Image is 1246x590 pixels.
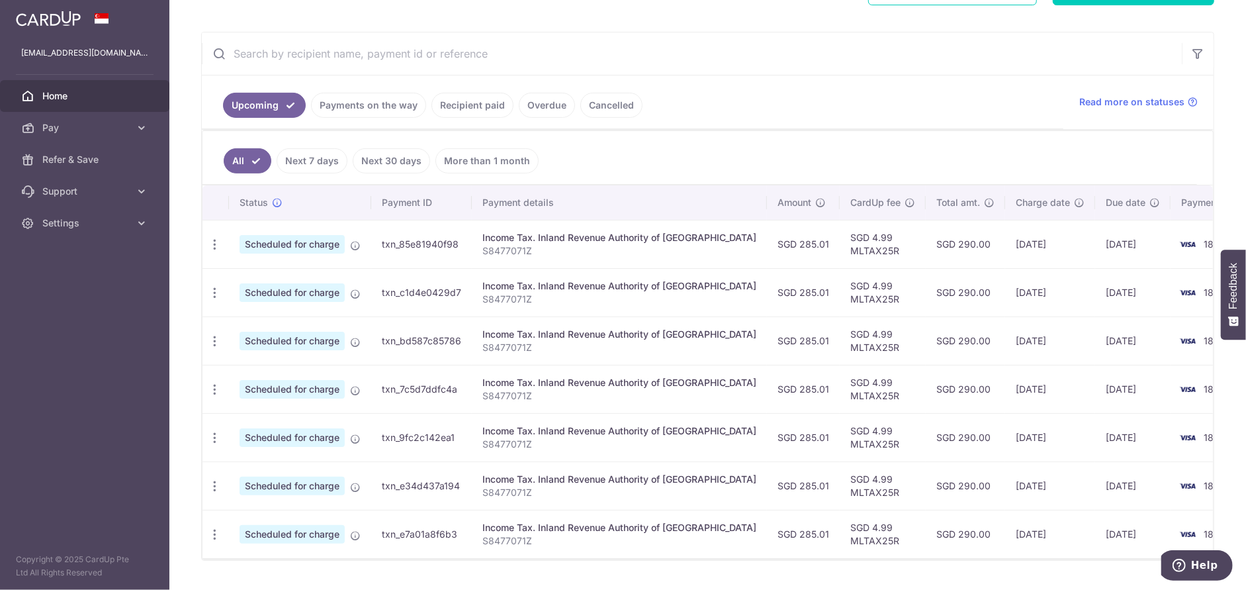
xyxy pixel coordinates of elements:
td: SGD 290.00 [926,317,1005,365]
img: Bank Card [1175,478,1201,494]
p: [EMAIL_ADDRESS][DOMAIN_NAME] [21,46,148,60]
td: [DATE] [1005,510,1095,558]
img: Bank Card [1175,381,1201,397]
td: SGD 285.01 [767,462,840,510]
td: [DATE] [1095,220,1171,268]
td: txn_c1d4e0429d7 [371,268,472,317]
td: [DATE] [1005,462,1095,510]
span: Settings [42,217,130,230]
span: Support [42,185,130,198]
td: [DATE] [1005,317,1095,365]
span: 1814 [1204,287,1224,298]
p: S8477071Z [482,244,756,258]
span: Refer & Save [42,153,130,166]
td: SGD 290.00 [926,510,1005,558]
span: 1814 [1204,480,1224,491]
span: 1814 [1204,238,1224,250]
span: Due date [1106,196,1145,209]
img: CardUp [16,11,81,26]
p: S8477071Z [482,534,756,548]
p: S8477071Z [482,293,756,306]
span: CardUp fee [850,196,901,209]
td: txn_85e81940f98 [371,220,472,268]
td: SGD 4.99 MLTAX25R [840,317,926,365]
td: SGD 290.00 [926,268,1005,317]
td: txn_e34d437a194 [371,462,472,510]
td: [DATE] [1095,413,1171,462]
img: Bank Card [1175,285,1201,301]
td: SGD 285.01 [767,413,840,462]
td: txn_e7a01a8f6b3 [371,510,472,558]
span: Scheduled for charge [240,525,345,544]
td: SGD 290.00 [926,220,1005,268]
img: Bank Card [1175,333,1201,349]
td: [DATE] [1095,268,1171,317]
td: SGD 285.01 [767,220,840,268]
td: SGD 285.01 [767,268,840,317]
span: Scheduled for charge [240,428,345,447]
a: Next 30 days [353,148,430,173]
td: SGD 285.01 [767,510,840,558]
span: 1814 [1204,432,1224,443]
td: [DATE] [1095,510,1171,558]
div: Income Tax. Inland Revenue Authority of [GEOGRAPHIC_DATA] [482,328,756,341]
span: Scheduled for charge [240,283,345,302]
button: Feedback - Show survey [1221,250,1246,340]
td: SGD 290.00 [926,365,1005,413]
img: Bank Card [1175,526,1201,542]
td: txn_9fc2c142ea1 [371,413,472,462]
a: Payments on the way [311,93,426,118]
span: Amount [778,196,811,209]
div: Income Tax. Inland Revenue Authority of [GEOGRAPHIC_DATA] [482,376,756,389]
span: Read more on statuses [1079,95,1184,109]
a: All [224,148,271,173]
td: SGD 285.01 [767,365,840,413]
td: SGD 290.00 [926,462,1005,510]
a: Read more on statuses [1079,95,1198,109]
div: Income Tax. Inland Revenue Authority of [GEOGRAPHIC_DATA] [482,231,756,244]
div: Income Tax. Inland Revenue Authority of [GEOGRAPHIC_DATA] [482,424,756,438]
td: SGD 4.99 MLTAX25R [840,413,926,462]
div: Income Tax. Inland Revenue Authority of [GEOGRAPHIC_DATA] [482,279,756,293]
iframe: Opens a widget where you can find more information [1161,550,1233,583]
span: 1814 [1204,383,1224,395]
td: SGD 4.99 MLTAX25R [840,510,926,558]
span: Scheduled for charge [240,332,345,350]
div: Income Tax. Inland Revenue Authority of [GEOGRAPHIC_DATA] [482,473,756,486]
td: txn_bd587c85786 [371,317,472,365]
span: Total amt. [936,196,980,209]
td: SGD 285.01 [767,317,840,365]
td: txn_7c5d7ddfc4a [371,365,472,413]
span: Status [240,196,268,209]
td: SGD 4.99 MLTAX25R [840,462,926,510]
span: Feedback [1227,263,1239,309]
span: 1814 [1204,528,1224,540]
span: Scheduled for charge [240,380,345,399]
a: Overdue [519,93,575,118]
span: Scheduled for charge [240,235,345,254]
img: Bank Card [1175,430,1201,446]
span: Scheduled for charge [240,477,345,495]
td: [DATE] [1005,365,1095,413]
img: Bank Card [1175,236,1201,252]
a: Cancelled [580,93,643,118]
div: Income Tax. Inland Revenue Authority of [GEOGRAPHIC_DATA] [482,521,756,534]
span: Pay [42,121,130,134]
td: [DATE] [1095,317,1171,365]
p: S8477071Z [482,341,756,354]
th: Payment ID [371,185,472,220]
td: SGD 4.99 MLTAX25R [840,268,926,317]
td: SGD 4.99 MLTAX25R [840,365,926,413]
p: S8477071Z [482,486,756,499]
p: S8477071Z [482,438,756,451]
a: Next 7 days [277,148,347,173]
input: Search by recipient name, payment id or reference [202,32,1182,75]
td: SGD 4.99 MLTAX25R [840,220,926,268]
td: [DATE] [1095,365,1171,413]
a: More than 1 month [435,148,539,173]
span: Home [42,89,130,103]
th: Payment details [472,185,767,220]
p: S8477071Z [482,389,756,403]
a: Recipient paid [431,93,513,118]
